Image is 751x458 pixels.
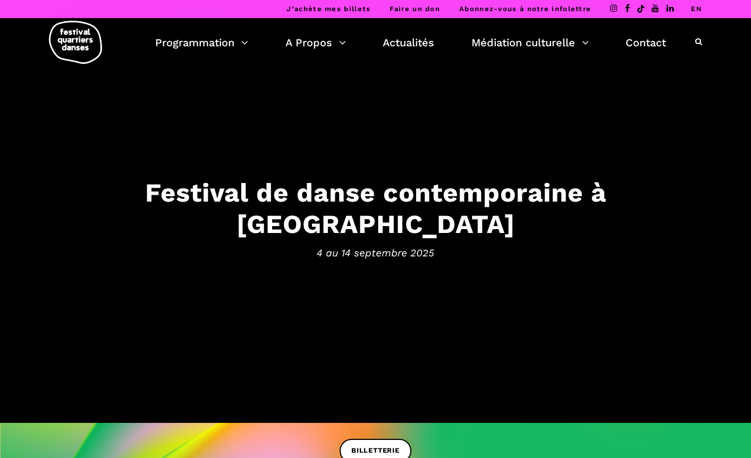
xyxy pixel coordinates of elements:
[351,445,400,456] span: BILLETTERIE
[459,5,591,13] a: Abonnez-vous à notre infolettre
[390,5,440,13] a: Faire un don
[471,34,589,52] a: Médiation culturelle
[286,5,370,13] a: J’achète mes billets
[285,34,346,52] a: A Propos
[626,34,666,52] a: Contact
[46,177,705,239] h3: Festival de danse contemporaine à [GEOGRAPHIC_DATA]
[155,34,248,52] a: Programmation
[383,34,434,52] a: Actualités
[49,21,102,64] img: logo-fqd-med
[46,245,705,261] span: 4 au 14 septembre 2025
[691,5,702,13] a: EN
